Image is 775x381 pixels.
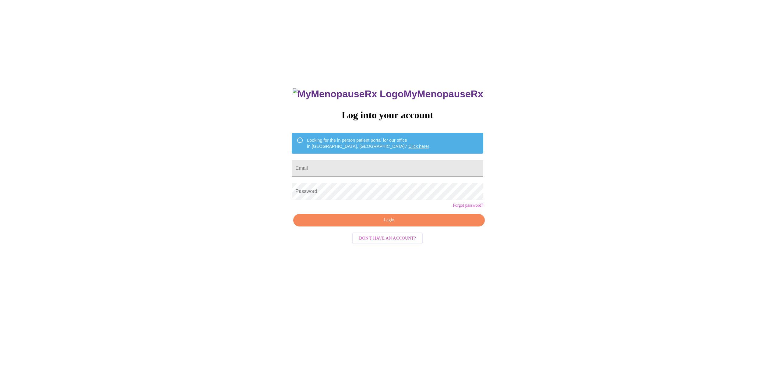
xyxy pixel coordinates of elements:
[408,144,429,149] a: Click here!
[351,235,424,240] a: Don't have an account?
[300,216,477,224] span: Login
[359,235,416,242] span: Don't have an account?
[293,214,484,226] button: Login
[292,109,483,121] h3: Log into your account
[293,88,483,100] h3: MyMenopauseRx
[352,233,423,244] button: Don't have an account?
[307,135,429,152] div: Looking for the in person patient portal for our office in [GEOGRAPHIC_DATA], [GEOGRAPHIC_DATA]?
[453,203,483,208] a: Forgot password?
[293,88,403,100] img: MyMenopauseRx Logo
